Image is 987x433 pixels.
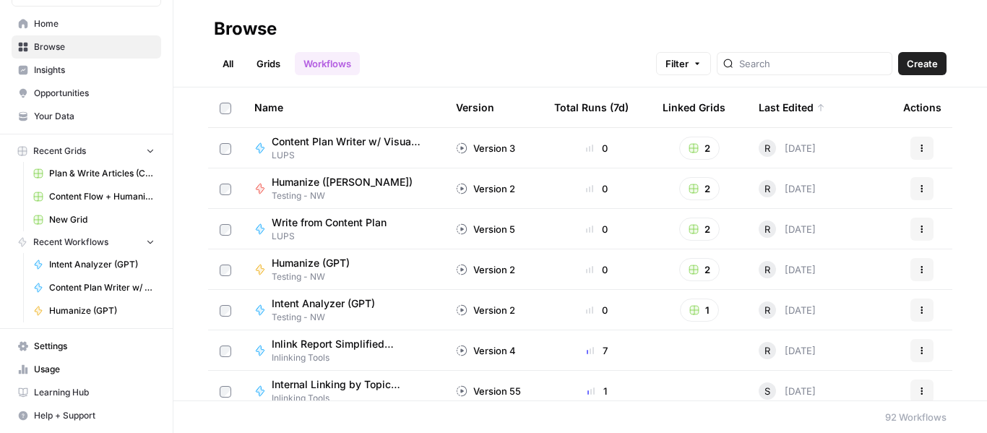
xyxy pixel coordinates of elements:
[254,134,433,162] a: Content Plan Writer w/ Visual SuggestionsLUPS
[254,337,433,364] a: Inlink Report Simplified Checklist BuilderInlinking Tools
[254,296,433,324] a: Intent Analyzer (GPT)Testing - NW
[272,189,424,202] span: Testing - NW
[33,236,108,249] span: Recent Workflows
[739,56,886,71] input: Search
[554,343,639,358] div: 7
[272,215,387,230] span: Write from Content Plan
[456,262,515,277] div: Version 2
[214,52,242,75] a: All
[254,87,433,127] div: Name
[554,303,639,317] div: 0
[12,12,161,35] a: Home
[34,87,155,100] span: Opportunities
[295,52,360,75] a: Workflows
[12,335,161,358] a: Settings
[679,258,720,281] button: 2
[554,262,639,277] div: 0
[49,167,155,180] span: Plan & Write Articles (COM)
[272,311,387,324] span: Testing - NW
[663,87,725,127] div: Linked Grids
[49,304,155,317] span: Humanize (GPT)
[254,175,433,202] a: Humanize ([PERSON_NAME])Testing - NW
[456,87,494,127] div: Version
[49,281,155,294] span: Content Plan Writer w/ Visual Suggestions
[27,185,161,208] a: Content Flow + Humanize
[12,404,161,427] button: Help + Support
[34,386,155,399] span: Learning Hub
[554,181,639,196] div: 0
[764,343,770,358] span: R
[764,181,770,196] span: R
[272,256,350,270] span: Humanize (GPT)
[272,230,398,243] span: LUPS
[272,134,421,149] span: Content Plan Writer w/ Visual Suggestions
[33,145,86,158] span: Recent Grids
[885,410,947,424] div: 92 Workflows
[456,343,516,358] div: Version 4
[34,40,155,53] span: Browse
[764,141,770,155] span: R
[554,141,639,155] div: 0
[554,222,639,236] div: 0
[272,377,421,392] span: Internal Linking by Topic (JSON output)
[34,409,155,422] span: Help + Support
[272,149,433,162] span: LUPS
[764,262,770,277] span: R
[27,299,161,322] a: Humanize (GPT)
[680,299,719,322] button: 1
[27,276,161,299] a: Content Plan Writer w/ Visual Suggestions
[656,52,711,75] button: Filter
[254,215,433,243] a: Write from Content PlanLUPS
[665,56,689,71] span: Filter
[759,220,816,238] div: [DATE]
[12,358,161,381] a: Usage
[12,59,161,82] a: Insights
[759,261,816,278] div: [DATE]
[12,140,161,162] button: Recent Grids
[679,218,720,241] button: 2
[34,110,155,123] span: Your Data
[554,87,629,127] div: Total Runs (7d)
[272,270,361,283] span: Testing - NW
[34,17,155,30] span: Home
[12,381,161,404] a: Learning Hub
[456,384,521,398] div: Version 55
[272,296,375,311] span: Intent Analyzer (GPT)
[34,340,155,353] span: Settings
[272,351,433,364] span: Inlinking Tools
[759,87,825,127] div: Last Edited
[907,56,938,71] span: Create
[12,82,161,105] a: Opportunities
[27,208,161,231] a: New Grid
[27,162,161,185] a: Plan & Write Articles (COM)
[759,140,816,157] div: [DATE]
[759,301,816,319] div: [DATE]
[759,382,816,400] div: [DATE]
[34,363,155,376] span: Usage
[272,175,413,189] span: Humanize ([PERSON_NAME])
[49,213,155,226] span: New Grid
[254,256,433,283] a: Humanize (GPT)Testing - NW
[12,35,161,59] a: Browse
[903,87,941,127] div: Actions
[27,253,161,276] a: Intent Analyzer (GPT)
[214,17,277,40] div: Browse
[456,303,515,317] div: Version 2
[764,222,770,236] span: R
[248,52,289,75] a: Grids
[456,141,515,155] div: Version 3
[759,180,816,197] div: [DATE]
[272,337,421,351] span: Inlink Report Simplified Checklist Builder
[679,137,720,160] button: 2
[764,384,770,398] span: S
[49,258,155,271] span: Intent Analyzer (GPT)
[34,64,155,77] span: Insights
[456,222,515,236] div: Version 5
[898,52,947,75] button: Create
[764,303,770,317] span: R
[254,377,433,405] a: Internal Linking by Topic (JSON output)Inlinking Tools
[679,177,720,200] button: 2
[12,105,161,128] a: Your Data
[554,384,639,398] div: 1
[456,181,515,196] div: Version 2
